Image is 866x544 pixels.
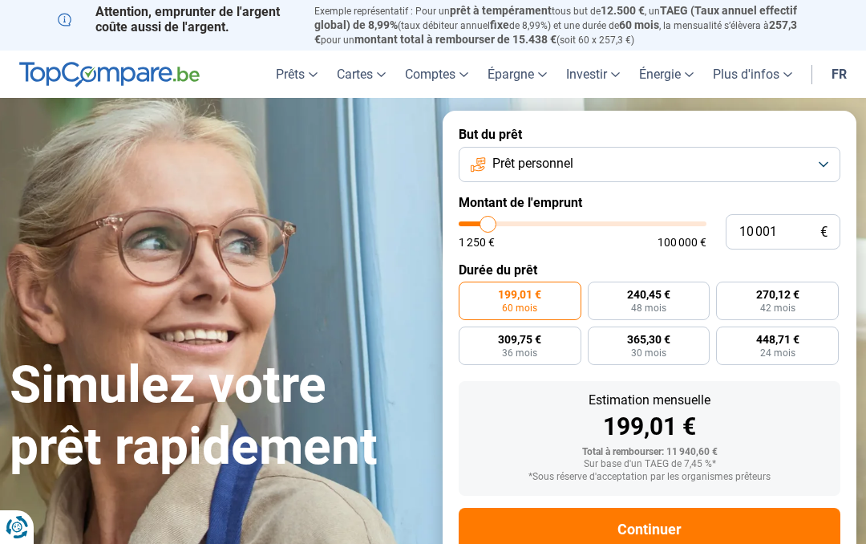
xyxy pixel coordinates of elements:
[395,51,478,98] a: Comptes
[471,459,828,470] div: Sur base d'un TAEG de 7,45 %*
[631,348,666,358] span: 30 mois
[631,303,666,313] span: 48 mois
[619,18,659,31] span: 60 mois
[58,4,295,35] p: Attention, emprunter de l'argent coûte aussi de l'argent.
[19,62,200,87] img: TopCompare
[556,51,629,98] a: Investir
[627,334,670,345] span: 365,30 €
[459,127,840,142] label: But du prêt
[498,334,541,345] span: 309,75 €
[492,155,573,173] span: Prêt personnel
[756,289,799,300] span: 270,12 €
[658,237,706,248] span: 100 000 €
[471,415,828,439] div: 199,01 €
[459,237,495,248] span: 1 250 €
[703,51,802,98] a: Plus d'infos
[354,33,556,46] span: montant total à rembourser de 15.438 €
[471,394,828,407] div: Estimation mensuelle
[502,348,537,358] span: 36 mois
[459,147,840,182] button: Prêt personnel
[459,195,840,210] label: Montant de l'emprunt
[314,4,797,31] span: TAEG (Taux annuel effectif global) de 8,99%
[490,18,509,31] span: fixe
[10,355,423,478] h1: Simulez votre prêt rapidement
[756,334,799,345] span: 448,71 €
[266,51,327,98] a: Prêts
[820,225,828,239] span: €
[760,348,795,358] span: 24 mois
[502,303,537,313] span: 60 mois
[822,51,856,98] a: fr
[760,303,795,313] span: 42 mois
[627,289,670,300] span: 240,45 €
[471,447,828,458] div: Total à rembourser: 11 940,60 €
[314,18,797,46] span: 257,3 €
[629,51,703,98] a: Énergie
[327,51,395,98] a: Cartes
[478,51,556,98] a: Épargne
[314,4,808,47] p: Exemple représentatif : Pour un tous but de , un (taux débiteur annuel de 8,99%) et une durée de ...
[471,472,828,483] div: *Sous réserve d'acceptation par les organismes prêteurs
[498,289,541,300] span: 199,01 €
[450,4,552,17] span: prêt à tempérament
[601,4,645,17] span: 12.500 €
[459,262,840,278] label: Durée du prêt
